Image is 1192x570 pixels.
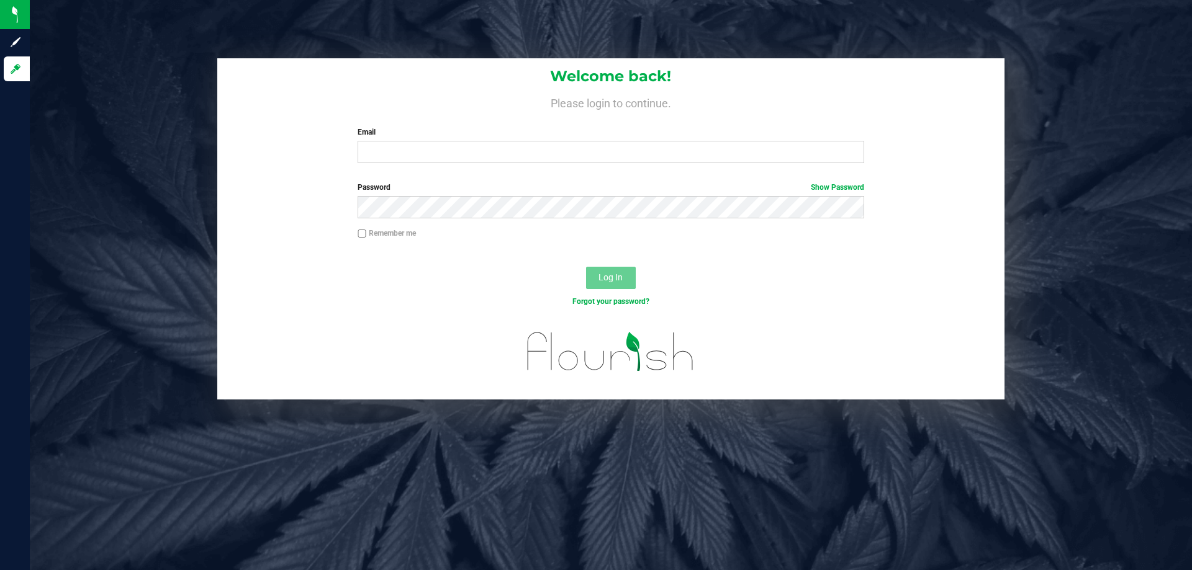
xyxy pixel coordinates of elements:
[217,94,1005,109] h4: Please login to continue.
[217,68,1005,84] h1: Welcome back!
[358,127,864,138] label: Email
[358,183,391,192] span: Password
[358,228,416,239] label: Remember me
[572,297,649,306] a: Forgot your password?
[811,183,864,192] a: Show Password
[586,267,636,289] button: Log In
[358,229,366,238] input: Remember me
[598,272,623,282] span: Log In
[9,36,22,48] inline-svg: Sign up
[512,320,709,383] img: flourish_logo.svg
[9,63,22,75] inline-svg: Log in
